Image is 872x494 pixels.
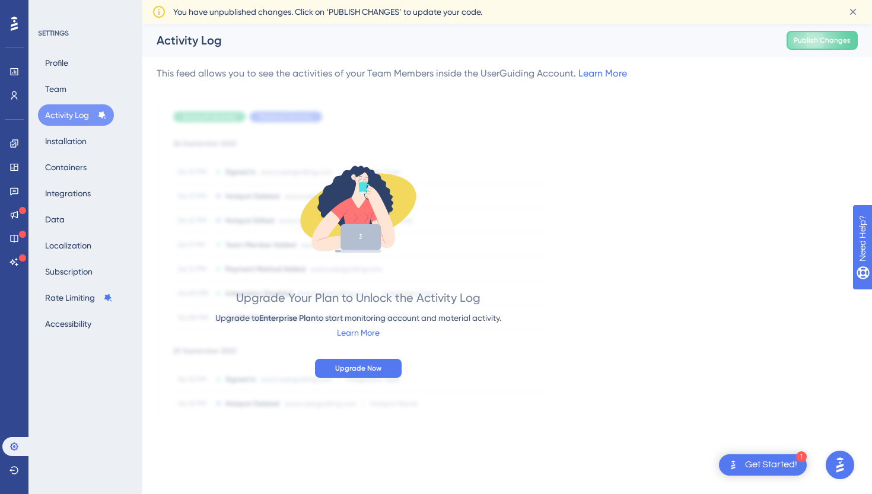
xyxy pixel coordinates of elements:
button: Accessibility [38,313,98,334]
button: Profile [38,52,75,74]
button: Publish Changes [787,31,858,50]
div: 1 [796,451,807,462]
div: Upgrade Your Plan to Unlock the Activity Log [236,289,480,306]
div: Open Get Started! checklist, remaining modules: 1 [719,454,807,476]
button: Subscription [38,261,100,282]
div: SETTINGS [38,28,134,38]
button: Localization [38,235,98,256]
button: Upgrade Now [315,359,402,378]
button: Team [38,78,74,100]
button: Containers [38,157,94,178]
div: Get Started! [745,458,797,471]
span: Need Help? [28,3,74,17]
div: Upgrade to to start monitoring account and material activity. [215,311,501,326]
button: Activity Log [38,104,114,126]
div: Activity Log [157,32,757,49]
button: Integrations [38,183,98,204]
a: Learn More [578,68,627,79]
span: You have unpublished changes. Click on ‘PUBLISH CHANGES’ to update your code. [173,5,482,19]
div: This feed allows you to see the activities of your Team Members inside the UserGuiding Account. [157,66,627,81]
img: launcher-image-alternative-text [726,458,740,472]
button: Installation [38,130,94,152]
a: Learn More [337,328,380,337]
span: Enterprise Plan [259,313,316,323]
span: Publish Changes [794,36,851,45]
button: Data [38,209,72,230]
span: Upgrade Now [335,364,381,373]
iframe: UserGuiding AI Assistant Launcher [822,447,858,483]
button: Rate Limiting [38,287,120,308]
